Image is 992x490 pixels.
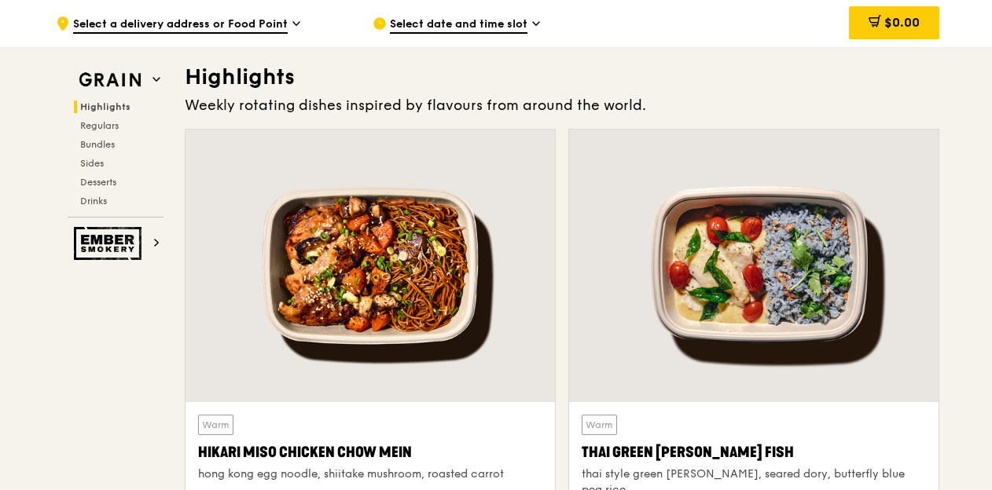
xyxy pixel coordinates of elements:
[74,227,146,260] img: Ember Smokery web logo
[80,196,107,207] span: Drinks
[74,66,146,94] img: Grain web logo
[80,101,130,112] span: Highlights
[80,177,116,188] span: Desserts
[884,15,920,30] span: $0.00
[80,158,104,169] span: Sides
[582,441,926,463] div: Thai Green [PERSON_NAME] Fish
[582,415,617,435] div: Warm
[185,63,939,91] h3: Highlights
[73,16,288,34] span: Select a delivery address or Food Point
[198,441,542,463] div: Hikari Miso Chicken Chow Mein
[185,94,939,116] div: Weekly rotating dishes inspired by flavours from around the world.
[198,415,233,435] div: Warm
[80,120,119,131] span: Regulars
[198,466,542,482] div: hong kong egg noodle, shiitake mushroom, roasted carrot
[80,139,115,150] span: Bundles
[390,16,527,34] span: Select date and time slot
